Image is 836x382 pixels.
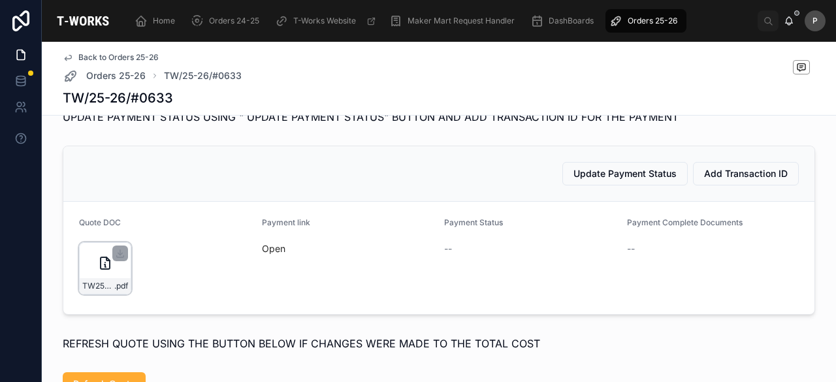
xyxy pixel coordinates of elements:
[164,69,242,82] a: TW/25-26/#0633
[209,16,259,26] span: Orders 24-25
[63,52,159,63] a: Back to Orders 25-26
[628,16,677,26] span: Orders 25-26
[549,16,594,26] span: DashBoards
[526,9,603,33] a: DashBoards
[63,89,173,107] h1: TW/25-26/#0633
[444,242,452,255] span: --
[63,68,146,84] a: Orders 25-26
[627,242,635,255] span: --
[82,281,114,291] span: TW25-26#0633
[385,9,524,33] a: Maker Mart Request Handler
[562,162,688,185] button: Update Payment Status
[627,217,743,227] span: Payment Complete Documents
[271,9,383,33] a: T-Works Website
[52,10,114,31] img: App logo
[605,9,686,33] a: Orders 25-26
[293,16,356,26] span: T-Works Website
[573,167,677,180] span: Update Payment Status
[262,217,310,227] span: Payment link
[114,281,128,291] span: .pdf
[153,16,175,26] span: Home
[187,9,268,33] a: Orders 24-25
[124,7,758,35] div: scrollable content
[79,217,121,227] span: Quote DOC
[78,52,159,63] span: Back to Orders 25-26
[693,162,799,185] button: Add Transaction ID
[86,69,146,82] span: Orders 25-26
[444,217,503,227] span: Payment Status
[812,16,818,26] span: P
[63,110,679,123] span: UPDATE PAYMENT STATUS USING " UPDATE PAYMENT STATUS" BUTTON AND ADD TRANSACTION ID FOR THE PAYMENT
[131,9,184,33] a: Home
[63,337,540,350] span: REFRESH QUOTE USING THE BUTTON BELOW IF CHANGES WERE MADE TO THE TOTAL COST
[408,16,515,26] span: Maker Mart Request Handler
[262,243,285,254] a: Open
[704,167,788,180] span: Add Transaction ID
